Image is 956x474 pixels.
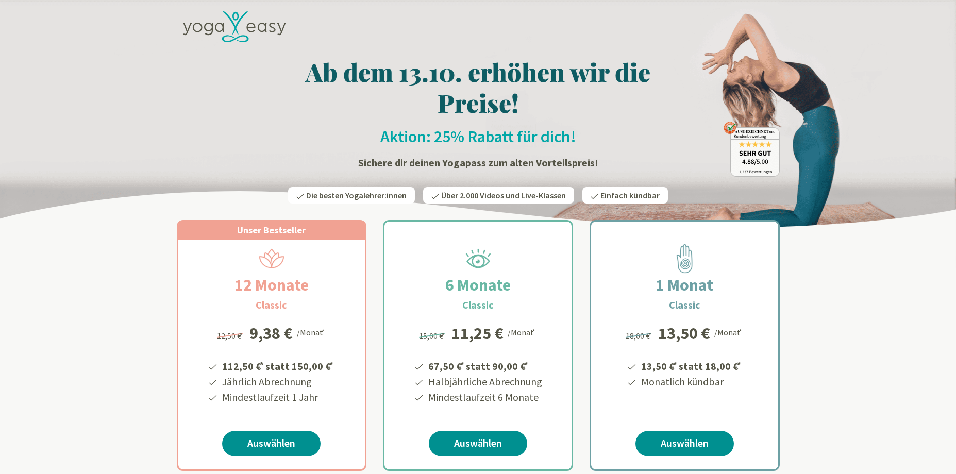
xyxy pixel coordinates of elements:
strong: Sichere dir deinen Yogapass zum alten Vorteilspreis! [358,156,598,169]
img: ausgezeichnet_badge.png [724,122,780,177]
span: Unser Bestseller [237,224,306,236]
div: 9,38 € [249,325,293,342]
span: Über 2.000 Videos und Live-Klassen [441,190,566,200]
h3: Classic [669,297,700,313]
li: Jährlich Abrechnung [221,374,335,390]
span: Die besten Yogalehrer:innen [306,190,407,200]
li: 112,50 € statt 150,00 € [221,357,335,374]
div: /Monat [508,325,537,338]
li: Mindestlaufzeit 6 Monate [427,390,542,405]
h3: Classic [462,297,494,313]
span: Einfach kündbar [600,190,660,200]
div: 13,50 € [658,325,710,342]
div: /Monat [297,325,326,338]
span: 12,50 € [217,331,244,341]
a: Auswählen [222,431,321,456]
h2: Aktion: 25% Rabatt für dich! [177,126,780,147]
h2: 1 Monat [631,273,738,297]
h3: Classic [256,297,287,313]
a: Auswählen [635,431,734,456]
div: 11,25 € [451,325,504,342]
li: 13,50 € statt 18,00 € [640,357,743,374]
span: 15,00 € [419,331,446,341]
li: Mindestlaufzeit 1 Jahr [221,390,335,405]
li: 67,50 € statt 90,00 € [427,357,542,374]
a: Auswählen [429,431,527,456]
div: /Monat [714,325,744,338]
h2: 6 Monate [421,273,535,297]
h1: Ab dem 13.10. erhöhen wir die Preise! [177,56,780,118]
li: Halbjährliche Abrechnung [427,374,542,390]
h2: 12 Monate [210,273,333,297]
span: 18,00 € [626,331,653,341]
li: Monatlich kündbar [640,374,743,390]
